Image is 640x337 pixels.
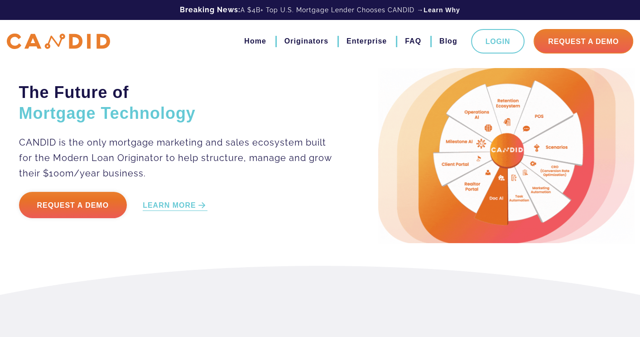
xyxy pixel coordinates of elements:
a: Originators [284,34,328,49]
img: CANDID APP [7,34,110,49]
b: Breaking News: [180,5,241,14]
h2: The Future of [19,82,333,124]
p: CANDID is the only mortgage marketing and sales ecosystem built for the Modern Loan Originator to... [19,135,333,181]
a: FAQ [405,34,421,49]
a: Request A Demo [534,29,633,54]
a: Enterprise [346,34,387,49]
a: LEARN MORE [143,200,207,211]
a: Blog [439,34,457,49]
a: Home [244,34,266,49]
a: Login [471,29,525,54]
a: Learn Why [423,5,460,15]
span: Mortgage Technology [19,104,196,122]
img: Candid Hero Image [378,68,634,243]
a: Request a Demo [19,192,127,218]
